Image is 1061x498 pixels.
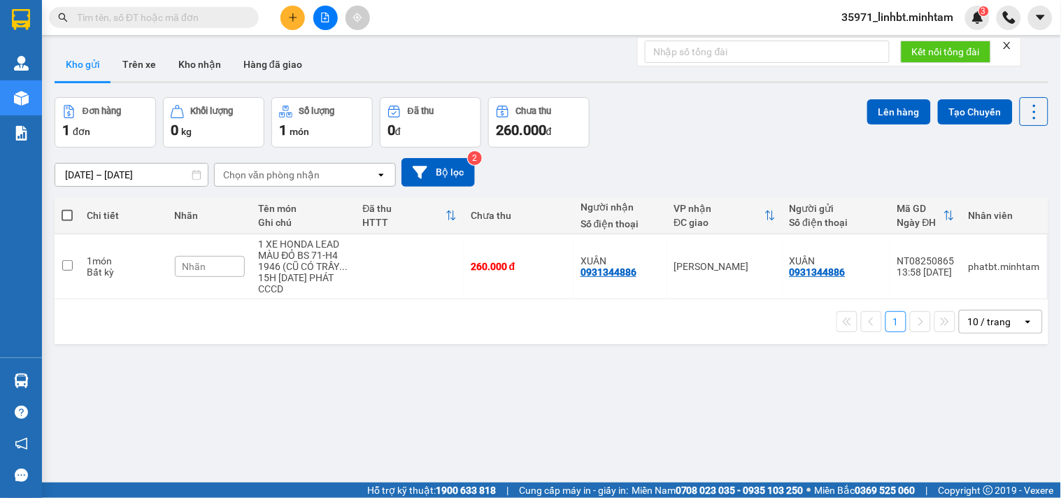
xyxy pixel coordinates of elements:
[926,483,928,498] span: |
[363,217,446,228] div: HTTT
[674,217,764,228] div: ĐC giao
[790,203,883,214] div: Người gửi
[1028,6,1053,30] button: caret-down
[897,255,955,266] div: NT08250865
[436,485,496,496] strong: 1900 633 818
[488,97,590,148] button: Chưa thu260.000đ
[969,261,1040,272] div: phatbt.minhtam
[676,485,804,496] strong: 0708 023 035 - 0935 103 250
[62,122,70,138] span: 1
[815,483,916,498] span: Miền Bắc
[181,126,192,137] span: kg
[831,8,965,26] span: 35971_linhbt.minhtam
[968,315,1011,329] div: 10 / trang
[674,261,776,272] div: [PERSON_NAME]
[223,168,320,182] div: Chọn văn phòng nhận
[581,266,636,278] div: 0931344886
[979,6,989,16] sup: 3
[471,261,567,272] div: 260.000 đ
[885,311,906,332] button: 1
[897,203,943,214] div: Mã GD
[855,485,916,496] strong: 0369 525 060
[790,255,883,266] div: XUÂN
[516,106,552,116] div: Chưa thu
[15,469,28,482] span: message
[387,122,395,138] span: 0
[667,197,783,234] th: Toggle SortBy
[506,483,508,498] span: |
[271,97,373,148] button: Số lượng1món
[313,6,338,30] button: file-add
[867,99,931,124] button: Lên hàng
[1034,11,1047,24] span: caret-down
[167,48,232,81] button: Kho nhận
[340,261,348,272] span: ...
[55,48,111,81] button: Kho gửi
[790,266,846,278] div: 0931344886
[581,218,660,229] div: Số điện thoại
[259,203,349,214] div: Tên món
[288,13,298,22] span: plus
[901,41,991,63] button: Kết nối tổng đài
[395,126,401,137] span: đ
[191,106,234,116] div: Khối lượng
[519,483,628,498] span: Cung cấp máy in - giấy in:
[73,126,90,137] span: đơn
[77,10,242,25] input: Tìm tên, số ĐT hoặc mã đơn
[163,97,264,148] button: Khối lượng0kg
[290,126,309,137] span: món
[581,201,660,213] div: Người nhận
[356,197,464,234] th: Toggle SortBy
[376,169,387,180] svg: open
[897,266,955,278] div: 13:58 [DATE]
[279,122,287,138] span: 1
[890,197,962,234] th: Toggle SortBy
[645,41,890,63] input: Nhập số tổng đài
[111,48,167,81] button: Trên xe
[259,272,349,294] div: 15H 13/8/25 PHÁT CCCD
[175,210,245,221] div: Nhãn
[468,151,482,165] sup: 2
[87,266,161,278] div: Bất kỳ
[87,255,161,266] div: 1 món
[14,56,29,71] img: warehouse-icon
[546,126,552,137] span: đ
[280,6,305,30] button: plus
[674,203,764,214] div: VP nhận
[346,6,370,30] button: aim
[353,13,362,22] span: aim
[320,13,330,22] span: file-add
[897,217,943,228] div: Ngày ĐH
[83,106,121,116] div: Đơn hàng
[259,239,349,272] div: 1 XE HONDA LEAD MÀU ĐỎ BS 71-H4 1946 (CŨ CÓ TRẦY XƯỚC MỘT GƯƠNG)
[632,483,804,498] span: Miền Nam
[183,261,206,272] span: Nhãn
[87,210,161,221] div: Chi tiết
[14,126,29,141] img: solution-icon
[232,48,313,81] button: Hàng đã giao
[171,122,178,138] span: 0
[790,217,883,228] div: Số điện thoại
[14,91,29,106] img: warehouse-icon
[259,217,349,228] div: Ghi chú
[408,106,434,116] div: Đã thu
[55,97,156,148] button: Đơn hàng1đơn
[1003,11,1016,24] img: phone-icon
[969,210,1040,221] div: Nhân viên
[12,9,30,30] img: logo-vxr
[496,122,546,138] span: 260.000
[1023,316,1034,327] svg: open
[14,373,29,388] img: warehouse-icon
[971,11,984,24] img: icon-new-feature
[380,97,481,148] button: Đã thu0đ
[938,99,1013,124] button: Tạo Chuyến
[15,437,28,450] span: notification
[58,13,68,22] span: search
[299,106,335,116] div: Số lượng
[15,406,28,419] span: question-circle
[983,485,993,495] span: copyright
[401,158,475,187] button: Bộ lọc
[1002,41,1012,50] span: close
[367,483,496,498] span: Hỗ trợ kỹ thuật:
[912,44,980,59] span: Kết nối tổng đài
